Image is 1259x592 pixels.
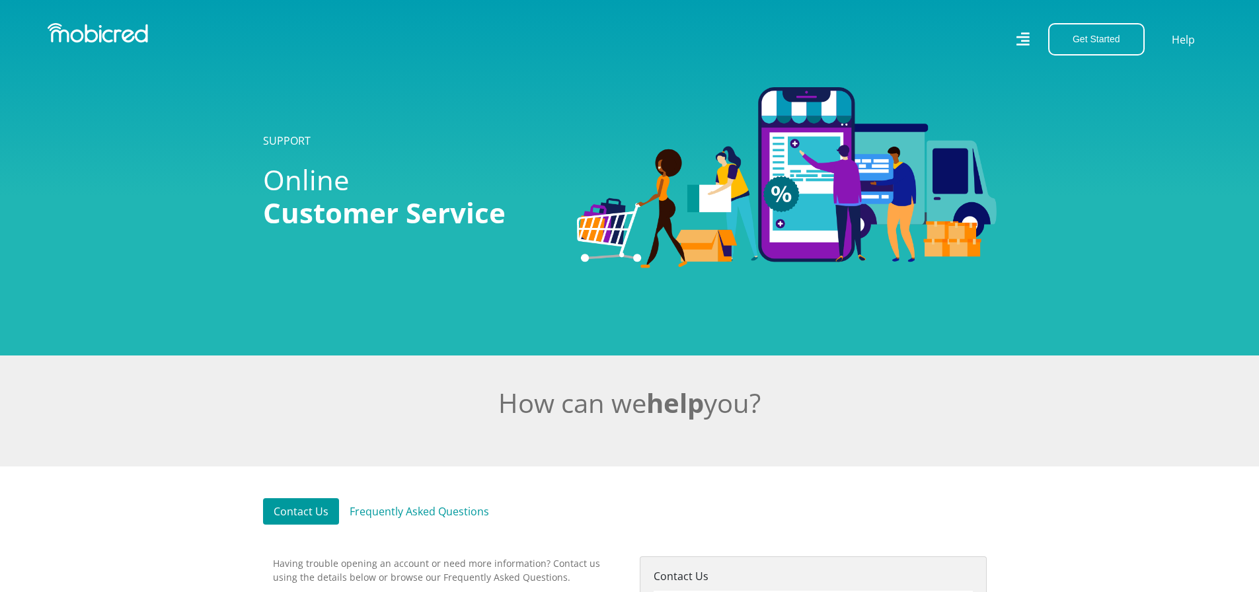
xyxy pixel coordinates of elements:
[1048,23,1145,55] button: Get Started
[273,556,620,584] p: Having trouble opening an account or need more information? Contact us using the details below or...
[654,570,973,583] h5: Contact Us
[263,163,557,230] h1: Online
[263,133,311,148] a: SUPPORT
[263,498,339,525] a: Contact Us
[339,498,500,525] a: Frequently Asked Questions
[48,23,148,43] img: Mobicred
[1171,31,1196,48] a: Help
[263,194,506,231] span: Customer Service
[577,87,997,268] img: Categories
